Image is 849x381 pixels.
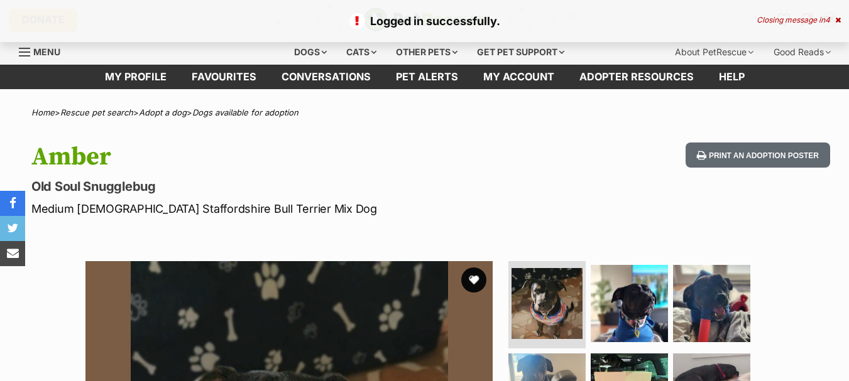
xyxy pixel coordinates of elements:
[512,268,583,339] img: Photo of Amber
[673,265,750,342] img: Photo of Amber
[60,107,133,117] a: Rescue pet search
[92,65,179,89] a: My profile
[19,40,69,62] a: Menu
[31,200,518,217] p: Medium [DEMOGRAPHIC_DATA] Staffordshire Bull Terrier Mix Dog
[461,267,486,292] button: favourite
[31,178,518,195] p: Old Soul Snugglebug
[139,107,187,117] a: Adopt a dog
[383,65,471,89] a: Pet alerts
[337,40,385,65] div: Cats
[471,65,567,89] a: My account
[33,46,60,57] span: Menu
[591,265,668,342] img: Photo of Amber
[706,65,757,89] a: Help
[269,65,383,89] a: conversations
[387,40,466,65] div: Other pets
[666,40,762,65] div: About PetRescue
[13,13,836,30] p: Logged in successfully.
[686,142,830,168] button: Print an adoption poster
[285,40,336,65] div: Dogs
[567,65,706,89] a: Adopter resources
[825,15,830,24] span: 4
[192,107,299,117] a: Dogs available for adoption
[31,107,55,117] a: Home
[765,40,840,65] div: Good Reads
[31,142,518,171] h1: Amber
[179,65,269,89] a: Favourites
[757,16,841,24] div: Closing message in
[468,40,573,65] div: Get pet support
